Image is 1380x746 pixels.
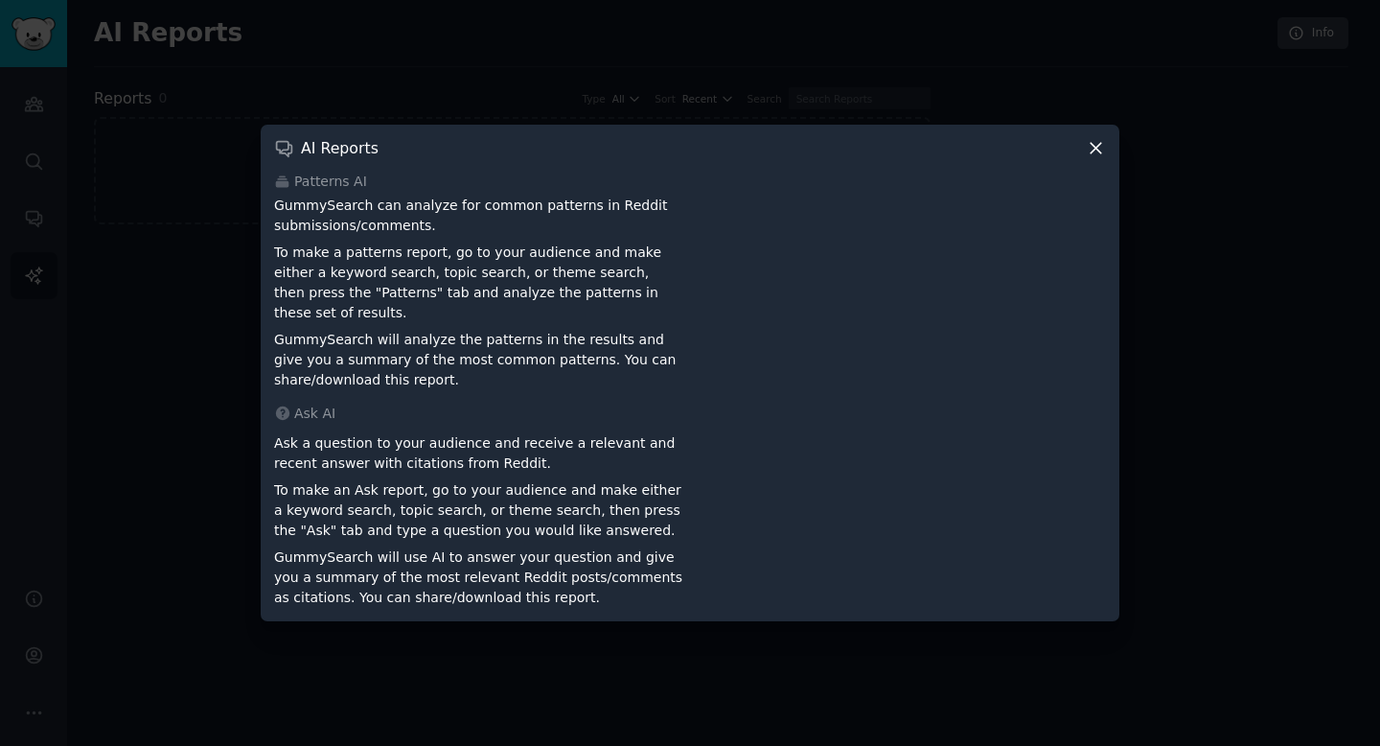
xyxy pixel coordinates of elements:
p: GummySearch will analyze the patterns in the results and give you a summary of the most common pa... [274,330,683,390]
p: GummySearch can analyze for common patterns in Reddit submissions/comments. [274,196,683,236]
p: To make an Ask report, go to your audience and make either a keyword search, topic search, or the... [274,480,683,541]
iframe: YouTube video player [697,196,1106,368]
p: Ask a question to your audience and receive a relevant and recent answer with citations from Reddit. [274,433,683,474]
p: GummySearch will use AI to answer your question and give you a summary of the most relevant Reddi... [274,548,683,608]
h3: AI Reports [301,138,379,158]
p: To make a patterns report, go to your audience and make either a keyword search, topic search, or... [274,243,683,323]
div: Patterns AI [274,172,1106,192]
div: Ask AI [274,404,1106,424]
